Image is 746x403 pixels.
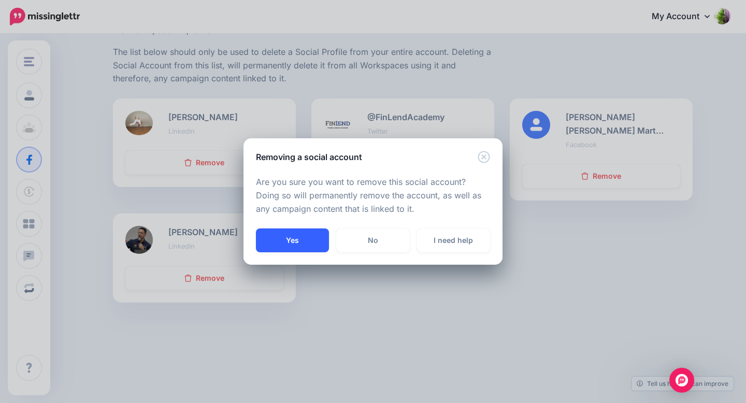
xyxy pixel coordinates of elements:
div: Open Intercom Messenger [669,368,694,393]
p: Are you sure you want to remove this social account? Doing so will permanently remove the account... [256,176,490,216]
a: I need help [417,228,490,252]
a: No [336,228,409,252]
button: Yes [256,228,329,252]
h5: Removing a social account [256,151,362,163]
button: Close [478,151,490,164]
